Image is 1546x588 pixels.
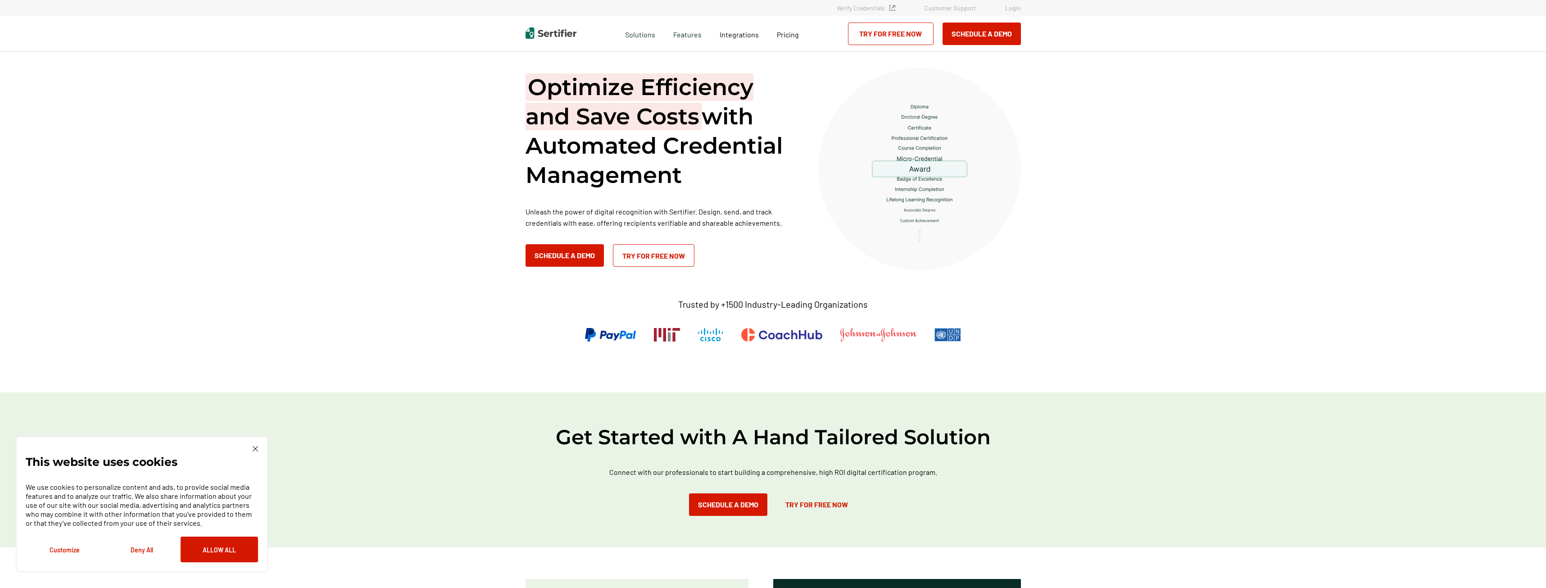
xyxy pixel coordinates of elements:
a: Try for Free Now [848,23,934,45]
img: Johnson & Johnson [840,328,916,342]
img: CoachHub [741,328,822,342]
p: Trusted by +1500 Industry-Leading Organizations [678,299,868,310]
button: Schedule a Demo [526,244,604,267]
button: Schedule a Demo [943,23,1021,45]
p: Connect with our professionals to start building a comprehensive, high ROI digital certification ... [584,466,962,478]
img: UNDP [934,328,961,342]
img: Sertifier | Digital Credentialing Platform [526,27,576,39]
button: Customize [26,537,103,562]
a: Pricing [777,28,799,39]
h2: Get Started with A Hand Tailored Solution [503,424,1043,450]
span: Pricing [777,30,799,39]
a: Try for Free Now [613,244,694,267]
span: Solutions [625,28,655,39]
img: Verified [889,5,895,11]
img: Massachusetts Institute of Technology [654,328,680,342]
h1: with Automated Credential Management [526,73,796,190]
span: Optimize Efficiency and Save Costs [526,73,753,130]
g: Associate Degree [904,209,935,212]
button: Schedule a Demo [689,493,767,516]
button: Deny All [103,537,181,562]
a: Login [1005,4,1021,12]
img: Cisco [698,328,723,342]
img: PayPal [585,328,636,342]
p: This website uses cookies [26,457,177,466]
span: Features [673,28,702,39]
p: Unleash the power of digital recognition with Sertifier. Design, send, and track credentials with... [526,206,796,228]
a: Verify Credentials [837,4,895,12]
a: Try for Free Now [776,493,857,516]
button: Allow All [181,537,258,562]
span: Integrations [720,30,759,39]
img: Cookie Popup Close [253,446,258,451]
p: We use cookies to personalize content and ads, to provide social media features and to analyze ou... [26,483,258,528]
a: Integrations [720,28,759,39]
a: Customer Support [925,4,976,12]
